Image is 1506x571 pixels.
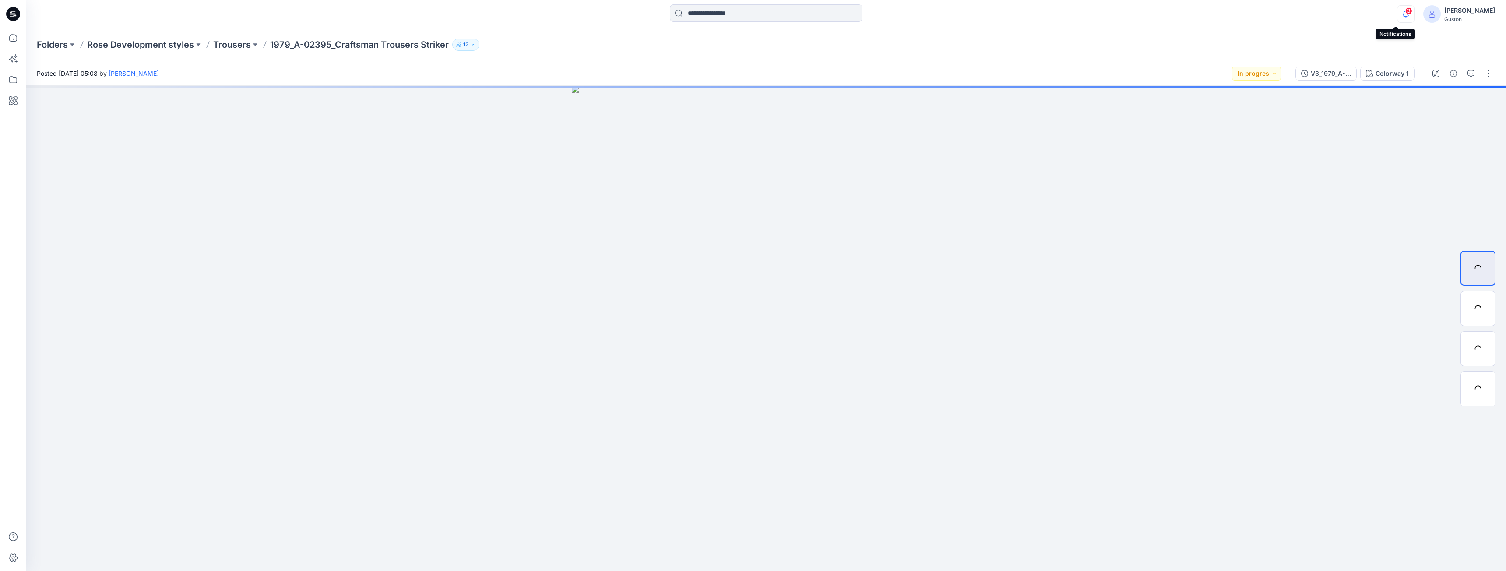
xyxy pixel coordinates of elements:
[87,39,194,51] a: Rose Development styles
[1311,69,1351,78] div: V3_1979_A-02395_Craftsman Trousers Striker
[1444,5,1495,16] div: [PERSON_NAME]
[463,40,468,49] p: 12
[213,39,251,51] a: Trousers
[1429,11,1436,18] svg: avatar
[572,86,960,571] img: eyJhbGciOiJIUzI1NiIsImtpZCI6IjAiLCJzbHQiOiJzZXMiLCJ0eXAiOiJKV1QifQ.eyJkYXRhIjp7InR5cGUiOiJzdG9yYW...
[1360,67,1415,81] button: Colorway 1
[109,70,159,77] a: [PERSON_NAME]
[37,69,159,78] span: Posted [DATE] 05:08 by
[1405,7,1412,14] span: 3
[37,39,68,51] a: Folders
[1376,69,1409,78] div: Colorway 1
[1295,67,1357,81] button: V3_1979_A-02395_Craftsman Trousers Striker
[452,39,479,51] button: 12
[270,39,449,51] p: 1979_A-02395_Craftsman Trousers Striker
[1446,67,1460,81] button: Details
[1444,16,1495,22] div: Guston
